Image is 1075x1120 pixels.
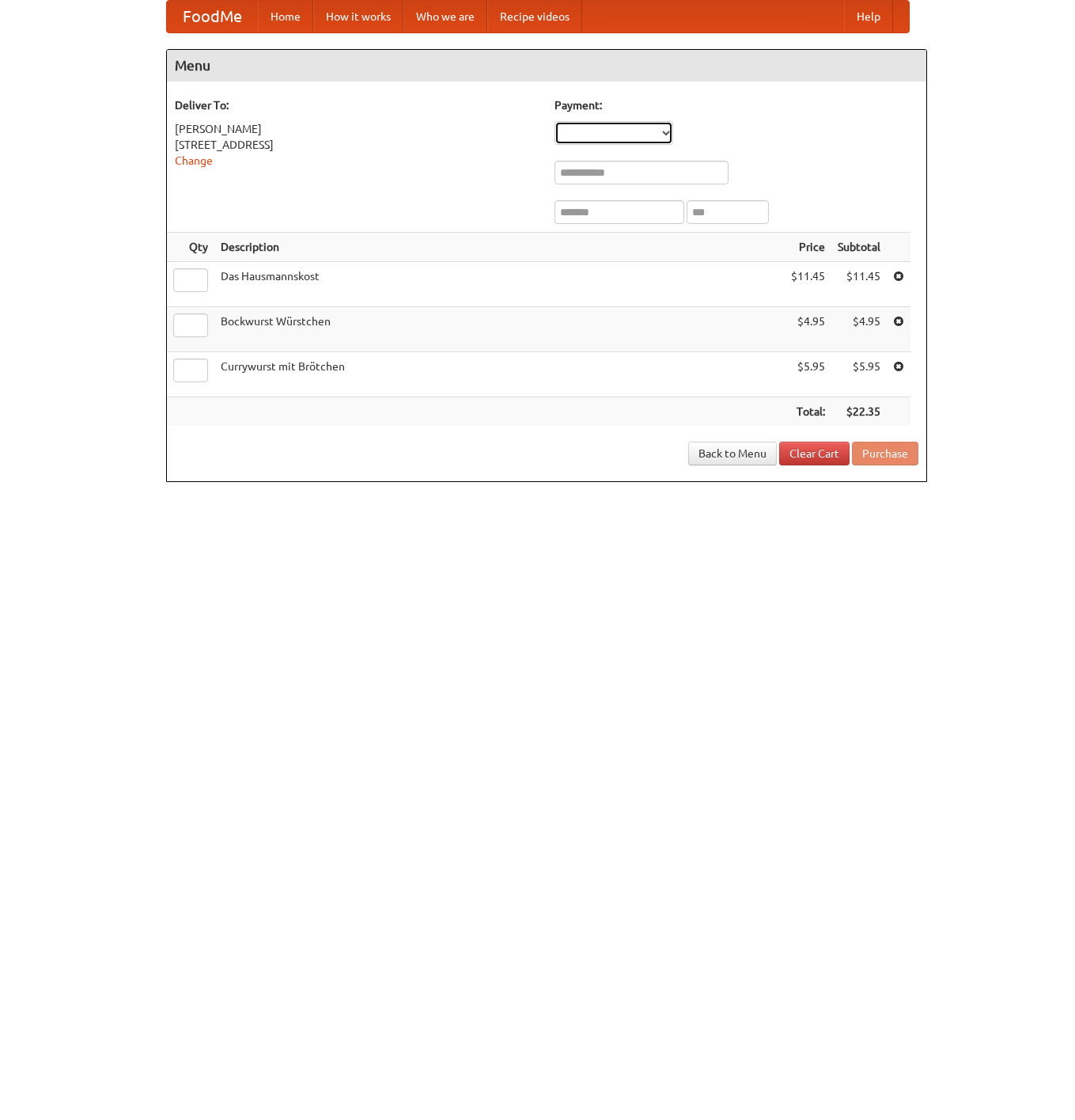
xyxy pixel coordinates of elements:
[831,262,887,307] td: $11.45
[167,233,214,262] th: Qty
[175,137,539,153] div: [STREET_ADDRESS]
[214,352,785,397] td: Currywurst mit Brötchen
[214,307,785,352] td: Bockwurst Würstchen
[831,233,887,262] th: Subtotal
[555,97,918,113] h5: Payment:
[831,352,887,397] td: $5.95
[167,50,926,82] h4: Menu
[779,442,850,465] a: Clear Cart
[785,352,831,397] td: $5.95
[785,307,831,352] td: $4.95
[175,97,539,113] h5: Deliver To:
[785,397,831,427] th: Total:
[175,154,213,167] a: Change
[831,397,887,427] th: $22.35
[831,307,887,352] td: $4.95
[258,1,313,32] a: Home
[852,442,918,465] button: Purchase
[214,233,785,262] th: Description
[487,1,582,32] a: Recipe videos
[214,262,785,307] td: Das Hausmannskost
[167,1,258,32] a: FoodMe
[313,1,403,32] a: How it works
[688,442,777,465] a: Back to Menu
[785,262,831,307] td: $11.45
[403,1,487,32] a: Who we are
[175,121,539,137] div: [PERSON_NAME]
[785,233,831,262] th: Price
[844,1,893,32] a: Help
